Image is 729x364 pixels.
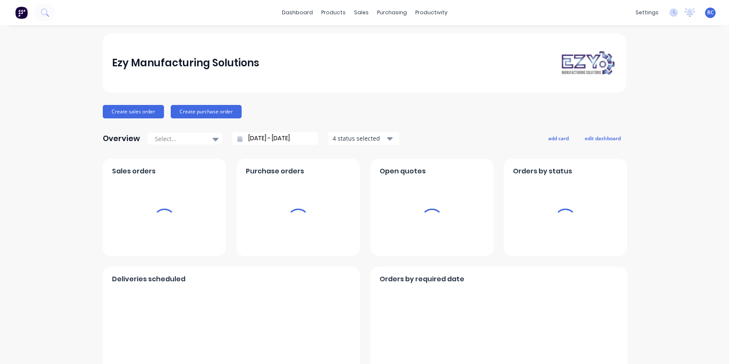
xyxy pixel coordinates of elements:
img: Factory [15,6,28,19]
div: Overview [103,130,140,147]
div: Ezy Manufacturing Solutions [112,55,259,71]
button: Create sales order [103,105,164,118]
div: sales [350,6,373,19]
button: 4 status selected [328,132,399,145]
span: Open quotes [380,166,426,176]
button: edit dashboard [579,133,626,144]
div: products [317,6,350,19]
span: Orders by required date [380,274,464,284]
img: Ezy Manufacturing Solutions [558,49,617,76]
span: Sales orders [112,166,156,176]
button: add card [543,133,574,144]
span: Orders by status [513,166,572,176]
div: purchasing [373,6,411,19]
span: Deliveries scheduled [112,274,185,284]
div: productivity [411,6,452,19]
button: Create purchase order [171,105,242,118]
span: RC [707,9,714,16]
div: 4 status selected [333,134,385,143]
div: settings [631,6,663,19]
span: Purchase orders [246,166,304,176]
a: dashboard [278,6,317,19]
